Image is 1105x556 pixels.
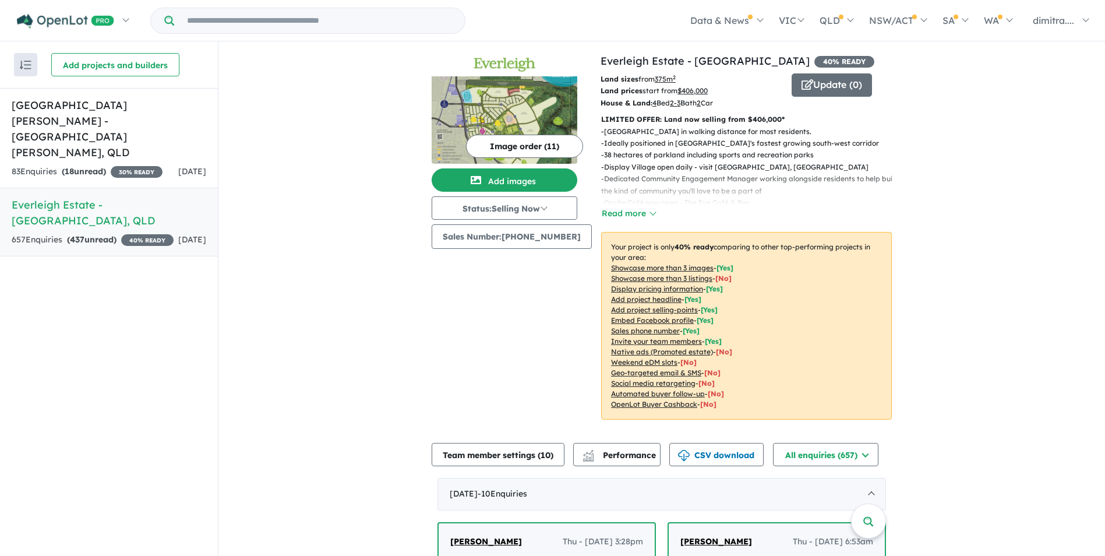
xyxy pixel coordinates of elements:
[611,368,701,377] u: Geo-targeted email & SMS
[601,126,901,138] p: - [GEOGRAPHIC_DATA] in walking distance for most residents.
[176,8,463,33] input: Try estate name, suburb, builder or developer
[601,97,783,109] p: Bed Bath Car
[583,450,594,456] img: line-chart.svg
[611,284,703,293] u: Display pricing information
[601,149,901,161] p: - 38 hectares of parkland including sports and recreation parks
[478,488,527,499] span: - 10 Enquir ies
[680,358,697,367] span: [No]
[773,443,878,466] button: All enquiries (657)
[12,197,206,228] h5: Everleigh Estate - [GEOGRAPHIC_DATA] , QLD
[178,166,206,177] span: [DATE]
[792,73,872,97] button: Update (0)
[601,86,642,95] b: Land prices
[652,98,656,107] u: 4
[611,400,697,409] u: OpenLot Buyer Cashback
[611,358,677,367] u: Weekend eDM slots
[716,347,732,356] span: [No]
[601,138,901,149] p: - Ideally positioned in [GEOGRAPHIC_DATA]'s fastest growing south-west corridor
[65,166,74,177] span: 18
[111,166,163,178] span: 30 % READY
[432,168,577,192] button: Add images
[715,274,732,283] span: [ No ]
[437,478,886,511] div: [DATE]
[466,135,583,158] button: Image order (11)
[563,535,643,549] span: Thu - [DATE] 3:28pm
[611,379,696,388] u: Social media retargeting
[601,173,901,197] p: - Dedicated Community Engagement Manager working alongside residents to help build the kind of co...
[611,274,712,283] u: Showcase more than 3 listings
[601,54,810,68] a: Everleigh Estate - [GEOGRAPHIC_DATA]
[611,316,694,325] u: Embed Facebook profile
[432,76,577,164] img: Everleigh Estate - Greenbank
[1033,15,1074,26] span: dimitra....
[704,368,721,377] span: [No]
[70,234,84,245] span: 437
[62,166,106,177] strong: ( unread)
[601,85,783,97] p: start from
[601,75,638,83] b: Land sizes
[20,61,31,69] img: sort.svg
[701,305,718,314] span: [ Yes ]
[611,389,705,398] u: Automated buyer follow-up
[12,97,206,160] h5: [GEOGRAPHIC_DATA][PERSON_NAME] - [GEOGRAPHIC_DATA][PERSON_NAME] , QLD
[12,165,163,179] div: 83 Enquir ies
[432,53,577,164] a: Everleigh Estate - Greenbank LogoEverleigh Estate - Greenbank
[698,379,715,388] span: [No]
[706,284,723,293] span: [ Yes ]
[601,73,783,85] p: from
[450,535,522,549] a: [PERSON_NAME]
[673,74,676,80] sup: 2
[708,389,724,398] span: [No]
[680,535,752,549] a: [PERSON_NAME]
[611,326,680,335] u: Sales phone number
[601,232,892,420] p: Your project is only comparing to other top-performing projects in your area: - - - - - - - - - -...
[541,450,550,460] span: 10
[601,98,652,107] b: House & Land:
[601,161,901,173] p: - Display Village open daily - visit [GEOGRAPHIC_DATA], [GEOGRAPHIC_DATA]
[601,207,656,220] button: Read more
[814,56,874,68] span: 40 % READY
[582,453,594,461] img: bar-chart.svg
[611,295,682,304] u: Add project headline
[705,337,722,346] span: [ Yes ]
[573,443,661,466] button: Performance
[17,14,114,29] img: Openlot PRO Logo White
[669,443,764,466] button: CSV download
[432,196,577,220] button: Status:Selling Now
[655,75,676,83] u: 375 m
[700,400,716,409] span: [No]
[67,234,116,245] strong: ( unread)
[680,536,752,547] span: [PERSON_NAME]
[697,98,701,107] u: 2
[683,326,700,335] span: [ Yes ]
[432,224,592,249] button: Sales Number:[PHONE_NUMBER]
[611,337,702,346] u: Invite your team members
[584,450,656,460] span: Performance
[716,263,733,272] span: [ Yes ]
[178,234,206,245] span: [DATE]
[601,114,892,125] p: LIMITED OFFER: Land now selling from $406,000*
[670,98,680,107] u: 2-3
[611,263,714,272] u: Showcase more than 3 images
[450,536,522,547] span: [PERSON_NAME]
[51,53,179,76] button: Add projects and builders
[677,86,708,95] u: $ 406,000
[121,234,174,246] span: 40 % READY
[436,58,573,72] img: Everleigh Estate - Greenbank Logo
[12,233,174,247] div: 657 Enquir ies
[611,347,713,356] u: Native ads (Promoted estate)
[611,305,698,314] u: Add project selling-points
[793,535,873,549] span: Thu - [DATE] 6:53am
[684,295,701,304] span: [ Yes ]
[432,443,564,466] button: Team member settings (10)
[697,316,714,325] span: [ Yes ]
[678,450,690,462] img: download icon
[601,197,901,209] p: - Onsite Café now open - The Eve Café & Bar
[675,242,714,251] b: 40 % ready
